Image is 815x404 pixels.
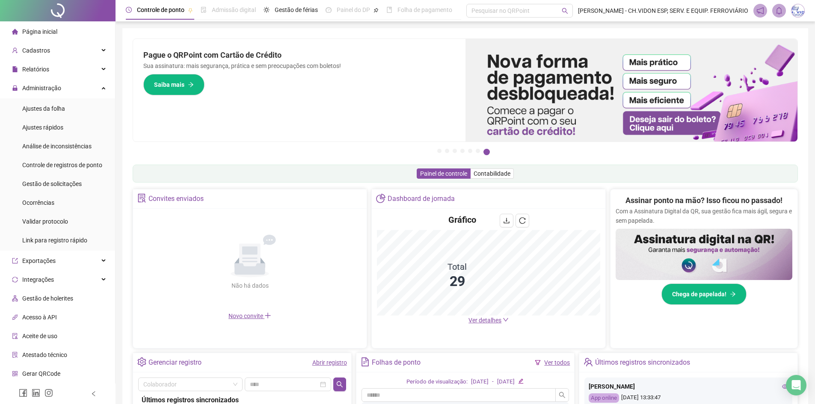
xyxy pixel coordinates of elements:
[32,389,40,397] span: linkedin
[264,312,271,319] span: plus
[12,47,18,53] span: user-add
[518,378,524,384] span: edit
[22,237,87,244] span: Link para registro rápido
[584,357,593,366] span: team
[137,6,184,13] span: Controle de ponto
[420,170,467,177] span: Painel de controle
[474,170,510,177] span: Contabilidade
[137,194,146,203] span: solution
[312,359,347,366] a: Abrir registro
[578,6,748,15] span: [PERSON_NAME] - CH.VIDON ESP, SERV. E EQUIP. FERROVIÁRIO
[22,85,61,91] span: Administração
[519,217,526,224] span: reload
[437,149,442,153] button: 1
[19,389,27,397] span: facebook
[22,333,57,339] span: Aceite de uso
[137,357,146,366] span: setting
[264,7,270,13] span: sun
[148,355,202,370] div: Gerenciar registro
[143,49,455,61] h2: Pague o QRPoint com Cartão de Crédito
[22,351,67,358] span: Atestado técnico
[22,162,102,168] span: Controle de registros de ponto
[589,393,788,403] div: [DATE] 13:33:47
[212,6,256,13] span: Admissão digital
[188,82,194,88] span: arrow-right
[791,4,804,17] img: 30584
[22,47,50,54] span: Cadastros
[22,180,82,187] span: Gestão de solicitações
[22,28,57,35] span: Página inicial
[661,283,747,305] button: Chega de papelada!
[12,66,18,72] span: file
[616,229,792,280] img: banner%2F02c71560-61a6-44d4-94b9-c8ab97240462.png
[143,61,455,71] p: Sua assinatura: mais segurança, prática e sem preocupações com boletos!
[782,383,788,389] span: eye
[497,377,515,386] div: [DATE]
[465,39,798,142] img: banner%2F096dab35-e1a4-4d07-87c2-cf089f3812bf.png
[22,124,63,131] span: Ajustes rápidos
[756,7,764,15] span: notification
[275,6,318,13] span: Gestão de férias
[448,214,476,226] h4: Gráfico
[397,6,452,13] span: Folha de pagamento
[12,333,18,339] span: audit
[468,149,472,153] button: 5
[22,314,57,321] span: Acesso à API
[406,377,468,386] div: Período de visualização:
[361,357,370,366] span: file-text
[453,149,457,153] button: 3
[22,295,73,302] span: Gestão de holerites
[228,313,271,319] span: Novo convite
[562,8,568,14] span: search
[22,199,54,206] span: Ocorrências
[22,276,54,283] span: Integrações
[22,218,68,225] span: Validar protocolo
[12,85,18,91] span: lock
[559,392,566,398] span: search
[616,206,792,225] p: Com a Assinatura Digital da QR, sua gestão fica mais ágil, segura e sem papelada.
[336,381,343,388] span: search
[126,7,132,13] span: clock-circle
[595,355,690,370] div: Últimos registros sincronizados
[503,317,509,323] span: down
[476,149,480,153] button: 6
[201,7,207,13] span: file-done
[12,352,18,358] span: solution
[373,8,379,13] span: pushpin
[445,149,449,153] button: 2
[388,192,455,206] div: Dashboard de jornada
[386,7,392,13] span: book
[188,8,193,13] span: pushpin
[730,291,736,297] span: arrow-right
[672,289,726,299] span: Chega de papelada!
[483,149,490,155] button: 7
[12,314,18,320] span: api
[468,317,509,324] a: Ver detalhes down
[44,389,53,397] span: instagram
[12,258,18,264] span: export
[12,371,18,377] span: qrcode
[468,317,501,324] span: Ver detalhes
[372,355,421,370] div: Folhas de ponto
[589,382,788,391] div: [PERSON_NAME]
[471,377,489,386] div: [DATE]
[154,80,184,89] span: Saiba mais
[22,257,56,264] span: Exportações
[210,281,289,290] div: Não há dados
[22,66,49,73] span: Relatórios
[460,149,465,153] button: 4
[148,192,204,206] div: Convites enviados
[544,359,570,366] a: Ver todos
[376,194,385,203] span: pie-chart
[12,29,18,35] span: home
[625,195,782,206] h2: Assinar ponto na mão? Isso ficou no passado!
[22,143,92,150] span: Análise de inconsistências
[143,74,204,95] button: Saiba mais
[775,7,783,15] span: bell
[589,393,619,403] div: App online
[22,105,65,112] span: Ajustes da folha
[492,377,494,386] div: -
[326,7,332,13] span: dashboard
[22,370,60,377] span: Gerar QRCode
[503,217,510,224] span: download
